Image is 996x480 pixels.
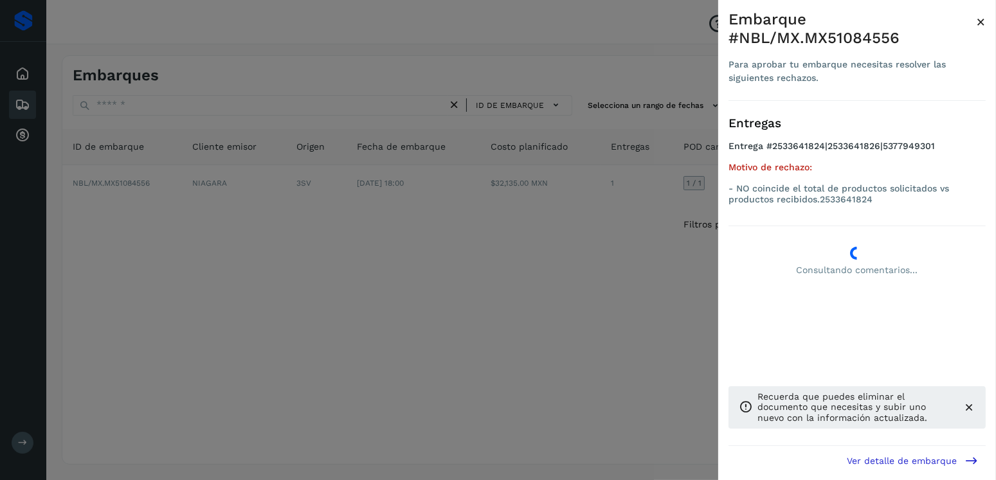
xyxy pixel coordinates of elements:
[757,391,952,423] p: Recuerda que puedes eliminar el documento que necesitas y subir uno nuevo con la información actu...
[976,10,986,33] button: Close
[729,58,976,85] div: Para aprobar tu embarque necesitas resolver las siguientes rechazos.
[976,13,986,31] span: ×
[847,456,957,465] span: Ver detalle de embarque
[839,446,986,475] button: Ver detalle de embarque
[729,183,986,205] p: - NO coincide el total de productos solicitados vs productos recibidos.2533641824
[729,10,976,48] div: Embarque #NBL/MX.MX51084556
[729,141,986,162] h4: Entrega #2533641824|2533641826|5377949301
[729,265,986,276] p: Consultando comentarios...
[729,162,986,173] h5: Motivo de rechazo:
[729,116,986,131] h3: Entregas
